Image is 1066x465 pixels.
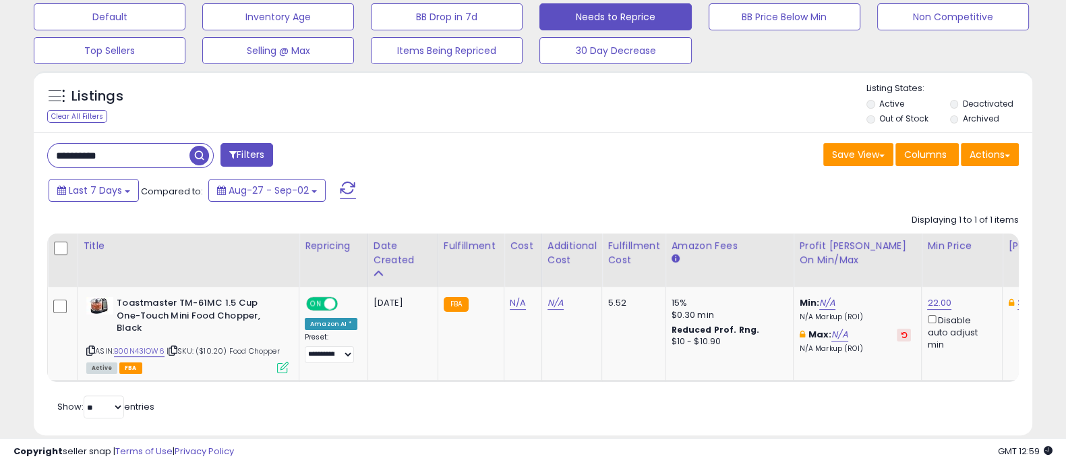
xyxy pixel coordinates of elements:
[444,297,469,312] small: FBA
[808,328,832,341] b: Max:
[671,336,783,348] div: $10 - $10.90
[305,333,357,362] div: Preset:
[141,185,203,198] span: Compared to:
[114,346,165,357] a: B00N43IOW6
[202,37,354,64] button: Selling @ Max
[86,362,117,374] span: All listings currently available for purchase on Amazon
[998,445,1053,458] span: 2025-09-10 12:59 GMT
[799,296,819,309] b: Min:
[879,113,928,124] label: Out of Stock
[927,239,997,253] div: Min Price
[608,239,659,267] div: Fulfillment Cost
[305,239,362,253] div: Repricing
[115,445,173,458] a: Terms of Use
[220,143,273,167] button: Filters
[879,98,904,109] label: Active
[69,184,122,197] span: Last 7 Days
[47,110,107,123] div: Clear All Filters
[86,297,289,372] div: ASIN:
[877,3,1029,30] button: Non Competitive
[71,87,123,106] h5: Listings
[86,297,113,314] img: 41BeRytTsvL._SL40_.jpg
[927,296,951,310] a: 22.00
[305,318,357,330] div: Amazon AI *
[961,143,1019,166] button: Actions
[371,37,523,64] button: Items Being Repriced
[547,239,597,267] div: Additional Cost
[671,324,759,335] b: Reduced Prof. Rng.
[608,297,655,309] div: 5.52
[799,239,916,267] div: Profit [PERSON_NAME] on Min/Max
[904,148,947,161] span: Columns
[671,297,783,309] div: 15%
[371,3,523,30] button: BB Drop in 7d
[671,309,783,321] div: $0.30 min
[336,298,357,310] span: OFF
[202,3,354,30] button: Inventory Age
[13,445,63,458] strong: Copyright
[444,239,498,253] div: Fulfillment
[962,113,999,124] label: Archived
[866,82,1032,95] p: Listing States:
[962,98,1013,109] label: Deactivated
[175,445,234,458] a: Privacy Policy
[912,214,1019,227] div: Displaying 1 to 1 of 1 items
[671,239,788,253] div: Amazon Fees
[823,143,893,166] button: Save View
[374,239,432,267] div: Date Created
[34,3,185,30] button: Default
[799,344,911,354] p: N/A Markup (ROI)
[794,234,922,287] th: The percentage added to the cost of goods (COGS) that forms the calculator for Min & Max prices.
[49,179,139,202] button: Last 7 Days
[671,253,679,265] small: Amazon Fees.
[547,296,564,310] a: N/A
[1017,296,1042,310] a: 34.99
[307,298,324,310] span: ON
[799,312,911,322] p: N/A Markup (ROI)
[539,3,691,30] button: Needs to Reprice
[895,143,959,166] button: Columns
[83,239,293,253] div: Title
[709,3,860,30] button: BB Price Below Min
[539,37,691,64] button: 30 Day Decrease
[208,179,326,202] button: Aug-27 - Sep-02
[831,328,848,341] a: N/A
[13,445,234,458] div: seller snap | |
[510,239,536,253] div: Cost
[119,362,142,374] span: FBA
[167,346,280,356] span: | SKU: ($10.20) Food Chopper
[819,296,835,310] a: N/A
[927,312,992,351] div: Disable auto adjust min
[34,37,185,64] button: Top Sellers
[57,400,154,413] span: Show: entries
[229,184,309,197] span: Aug-27 - Sep-02
[374,297,427,309] div: [DATE]
[117,297,280,338] b: Toastmaster TM-61MC 1.5 Cup One-Touch Mini Food Chopper, Black
[510,296,526,310] a: N/A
